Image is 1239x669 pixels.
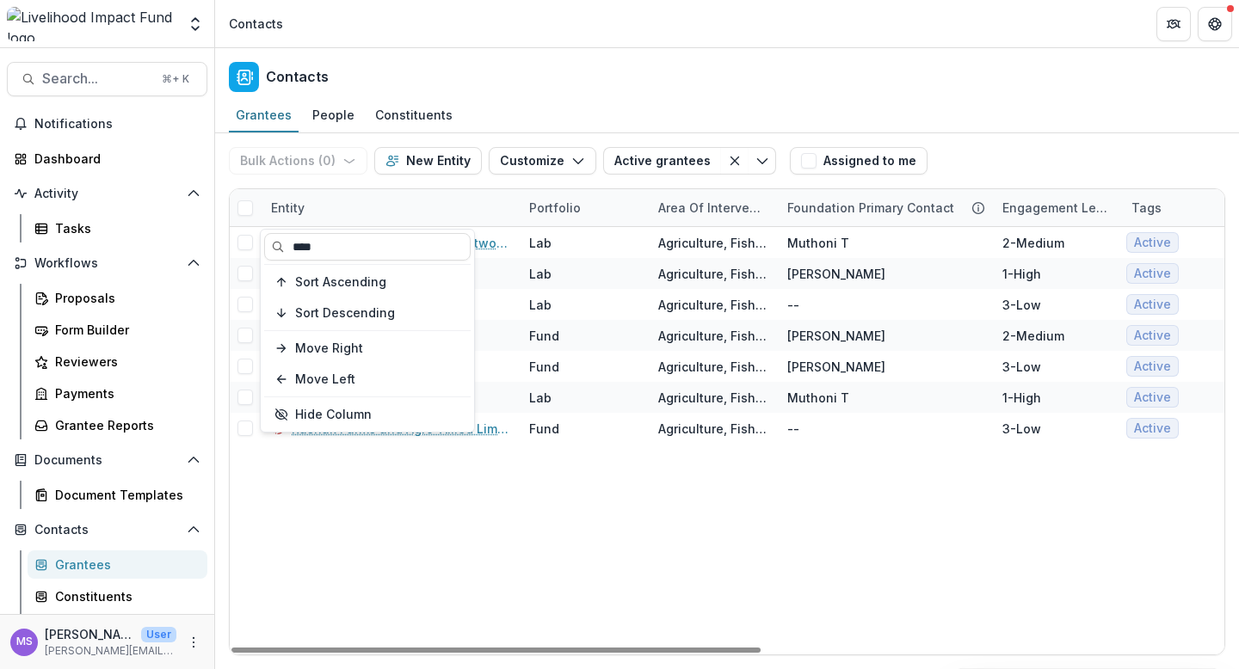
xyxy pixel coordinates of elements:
a: Constituents [368,99,459,132]
div: People [305,102,361,127]
span: Workflows [34,256,180,271]
div: Area of intervention [648,189,777,226]
div: 1-High [1002,265,1041,283]
button: Notifications [7,110,207,138]
div: Agriculture, Fishing & Conservation [658,358,767,376]
a: Payments [28,379,207,408]
div: Entity [261,199,315,217]
div: 2-Medium [1002,234,1064,252]
span: Sort Ascending [295,275,386,290]
div: Lab [529,234,552,252]
span: Sort Descending [295,306,395,321]
div: Portfolio [519,199,591,217]
p: [PERSON_NAME][EMAIL_ADDRESS][DOMAIN_NAME] [45,643,176,659]
a: Dashboard [7,144,207,173]
span: Active [1134,328,1171,343]
div: Entity [261,189,519,226]
span: Active [1134,267,1171,281]
div: [PERSON_NAME] [787,327,885,345]
div: [PERSON_NAME] [787,358,885,376]
div: Grantees [229,102,299,127]
div: 3-Low [1002,420,1041,438]
div: Agriculture, Fishing & Conservation [658,265,767,283]
div: Payments [55,384,194,402]
div: Foundation Primary Contact [777,199,965,217]
img: Livelihood Impact Fund logo [7,7,176,41]
div: Lab [529,265,552,283]
div: ⌘ + K [158,70,193,89]
button: Open Documents [7,446,207,474]
span: Activity [34,187,180,201]
div: Agriculture, Fishing & Conservation [658,296,767,314]
div: -- [787,296,799,314]
div: Fund [529,420,559,438]
div: Dashboard [34,150,194,168]
div: Grantee Reports [55,416,194,434]
span: Active [1134,390,1171,405]
div: Engagement level [992,189,1121,226]
div: Agriculture, Fishing & Conservation [658,234,767,252]
div: -- [787,420,799,438]
div: Agriculture, Fishing & Conservation [658,389,767,407]
a: Grantee Reports [28,411,207,439]
a: Proposals [28,284,207,312]
div: 2-Medium [1002,327,1064,345]
div: Grantees [55,555,194,574]
span: Active [1134,236,1171,250]
span: Active [1134,298,1171,312]
span: Notifications [34,117,200,132]
div: Constituents [368,102,459,127]
div: Agriculture, Fishing & Conservation [658,327,767,345]
span: Active [1134,359,1171,374]
a: Tasks [28,214,207,242]
div: Lab [529,389,552,407]
a: Reviewers [28,347,207,376]
div: Document Templates [55,486,194,504]
div: Fund [529,327,559,345]
div: Fund [529,358,559,376]
button: Open entity switcher [183,7,207,41]
button: Open Workflows [7,249,207,277]
button: Sort Descending [264,299,471,327]
h2: Contacts [266,69,329,85]
div: Monica Swai [16,636,33,648]
div: Portfolio [519,189,648,226]
div: 3-Low [1002,358,1041,376]
p: User [141,627,176,642]
div: Foundation Primary Contact [777,189,992,226]
button: Move Left [264,365,471,393]
button: Move Right [264,334,471,362]
button: Sort Ascending [264,268,471,296]
button: Toggle menu [749,147,776,175]
span: Search... [42,71,151,87]
div: Reviewers [55,353,194,371]
div: Tags [1121,199,1172,217]
div: Area of intervention [648,199,777,217]
button: Bulk Actions (0) [229,147,367,175]
span: Active [1134,421,1171,436]
div: [PERSON_NAME] [787,265,885,283]
div: Engagement level [992,199,1121,217]
p: [PERSON_NAME] [45,625,134,643]
button: Clear filter [721,147,749,175]
div: 3-Low [1002,296,1041,314]
div: Lab [529,296,552,314]
button: Hide Column [264,401,471,428]
a: Grantees [28,550,207,579]
a: Form Builder [28,316,207,344]
button: Partners [1156,7,1191,41]
div: Contacts [229,15,283,33]
div: Muthoni T [787,389,849,407]
div: Agriculture, Fishing & Conservation [658,420,767,438]
span: Contacts [34,523,180,537]
a: Document Templates [28,481,207,509]
div: Form Builder [55,321,194,339]
button: Assigned to me [790,147,928,175]
button: Customize [489,147,596,175]
span: Documents [34,453,180,468]
div: Proposals [55,289,194,307]
a: Grantees [229,99,299,132]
